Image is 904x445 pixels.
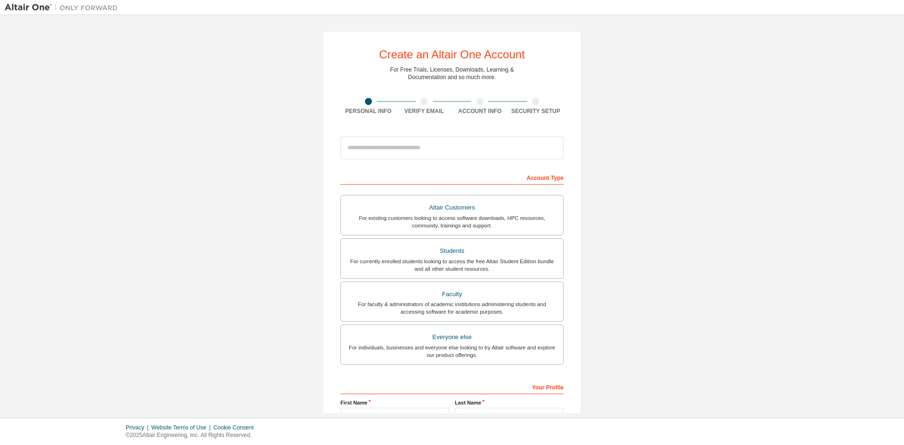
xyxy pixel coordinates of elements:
div: Students [347,244,557,258]
div: Faculty [347,288,557,301]
div: Cookie Consent [213,424,259,431]
div: Altair Customers [347,201,557,214]
div: Security Setup [508,107,564,115]
div: For faculty & administrators of academic institutions administering students and accessing softwa... [347,300,557,316]
div: Privacy [126,424,151,431]
div: Create an Altair One Account [379,49,525,60]
div: For individuals, businesses and everyone else looking to try Altair software and explore our prod... [347,344,557,359]
div: Verify Email [396,107,452,115]
label: First Name [340,399,449,406]
div: For currently enrolled students looking to access the free Altair Student Edition bundle and all ... [347,258,557,273]
div: Website Terms of Use [151,424,213,431]
div: Personal Info [340,107,396,115]
label: Last Name [455,399,564,406]
div: For existing customers looking to access software downloads, HPC resources, community, trainings ... [347,214,557,229]
div: Everyone else [347,331,557,344]
p: © 2025 Altair Engineering, Inc. All Rights Reserved. [126,431,259,439]
div: Your Profile [340,379,564,394]
div: For Free Trials, Licenses, Downloads, Learning & Documentation and so much more. [390,66,514,81]
img: Altair One [5,3,122,12]
div: Account Type [340,170,564,185]
div: Account Info [452,107,508,115]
